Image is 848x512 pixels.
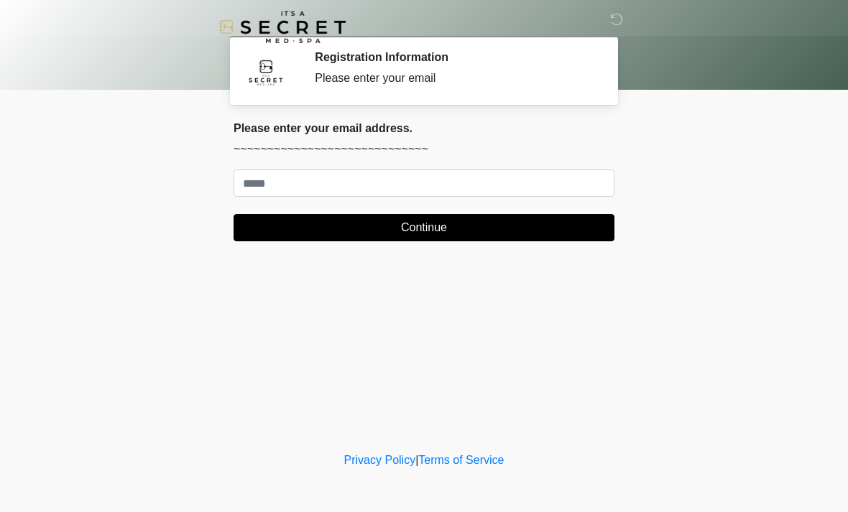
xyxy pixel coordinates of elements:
a: Privacy Policy [344,454,416,466]
img: It's A Secret Med Spa Logo [219,11,346,43]
p: ~~~~~~~~~~~~~~~~~~~~~~~~~~~~~ [234,141,614,158]
button: Continue [234,214,614,241]
img: Agent Avatar [244,50,287,93]
a: Terms of Service [418,454,504,466]
div: Please enter your email [315,70,593,87]
a: | [415,454,418,466]
h2: Registration Information [315,50,593,64]
h2: Please enter your email address. [234,121,614,135]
